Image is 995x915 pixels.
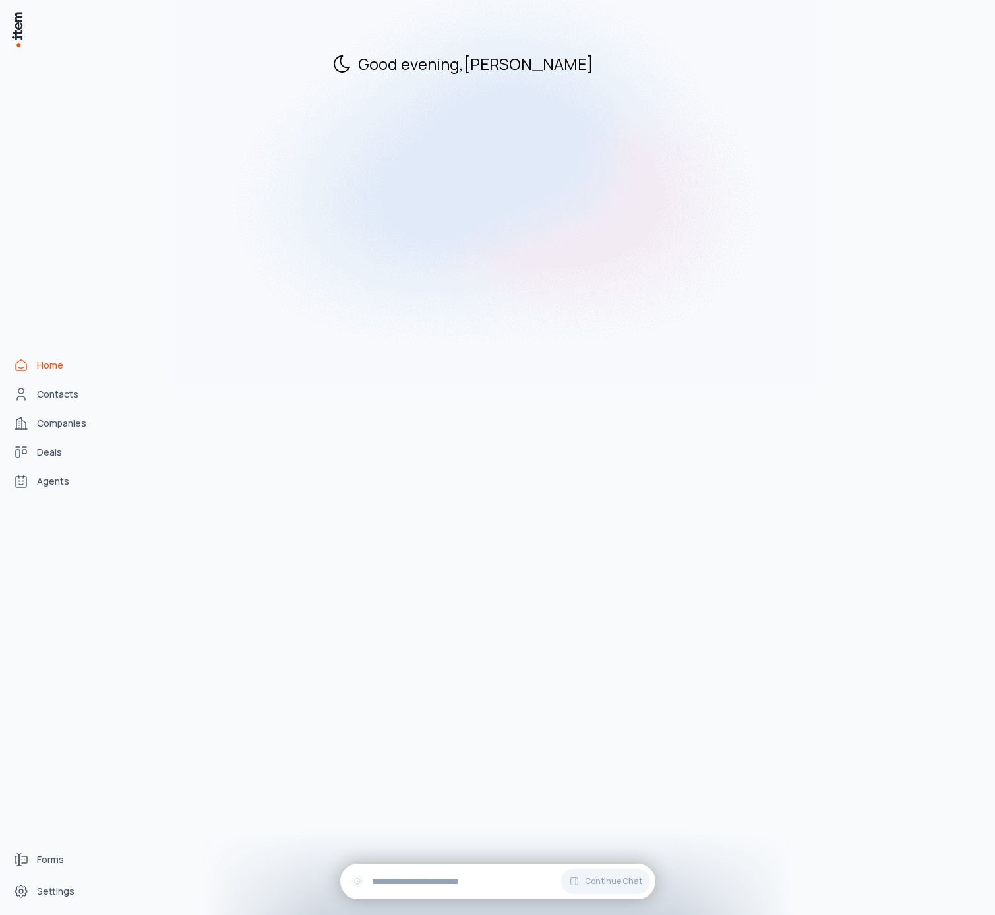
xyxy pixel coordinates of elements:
[8,846,108,873] a: Forms
[37,359,63,372] span: Home
[11,11,24,48] img: Item Brain Logo
[37,475,69,488] span: Agents
[37,853,64,866] span: Forms
[8,381,108,407] a: Contacts
[332,53,775,74] h2: Good evening , [PERSON_NAME]
[37,417,86,430] span: Companies
[37,885,75,898] span: Settings
[585,876,642,887] span: Continue Chat
[8,468,108,494] a: Agents
[340,864,655,899] div: Continue Chat
[37,388,78,401] span: Contacts
[8,352,108,378] a: Home
[8,878,108,904] a: Settings
[8,410,108,436] a: Companies
[37,446,62,459] span: Deals
[561,869,650,894] button: Continue Chat
[8,439,108,465] a: deals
